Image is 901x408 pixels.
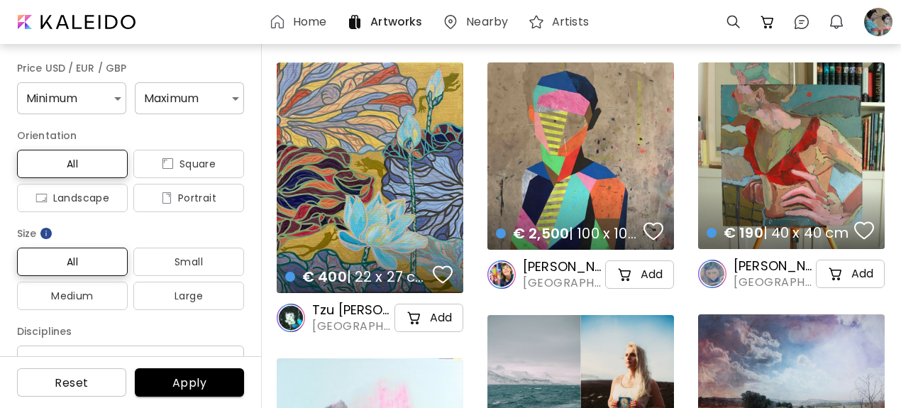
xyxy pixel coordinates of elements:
[346,13,428,31] a: Artworks
[293,16,326,28] h6: Home
[146,375,233,390] span: Apply
[269,13,332,31] a: Home
[135,82,244,114] div: Maximum
[28,287,116,304] span: Medium
[734,258,813,275] h6: [PERSON_NAME]
[466,16,508,28] h6: Nearby
[513,224,569,243] span: € 2,500
[487,62,674,250] a: € 2,500| 100 x 100 cmfavoriteshttps://cdn.kaleido.art/CDN/Artwork/169798/Primary/medium.webp?upda...
[406,309,423,326] img: cart-icon
[523,258,602,275] h6: [PERSON_NAME]
[133,248,244,276] button: Small
[528,13,595,31] a: Artists
[133,282,244,310] button: Large
[816,260,885,288] button: cart-iconAdd
[17,323,244,340] h6: Disciplines
[17,368,126,397] button: Reset
[161,192,172,204] img: icon
[39,226,53,241] img: info
[17,184,128,212] button: iconLandscape
[496,224,639,243] h4: | 100 x 100 cm
[641,268,663,282] h5: Add
[17,82,126,114] div: Minimum
[759,13,776,31] img: cart
[28,375,115,390] span: Reset
[285,268,429,286] h4: | 22 x 27 cm
[35,192,48,204] img: icon
[698,258,885,290] a: [PERSON_NAME][GEOGRAPHIC_DATA], [GEOGRAPHIC_DATA]cart-iconAdd
[724,223,763,243] span: € 190
[312,302,392,319] h6: Tzu [PERSON_NAME] [PERSON_NAME]
[277,62,463,293] a: € 400| 22 x 27 cmfavoriteshttps://cdn.kaleido.art/CDN/Artwork/174796/Primary/medium.webp?updated=...
[552,16,589,28] h6: Artists
[28,253,116,270] span: All
[17,248,128,276] button: All
[133,150,244,178] button: iconSquare
[640,217,667,246] button: favorites
[429,260,456,289] button: favorites
[17,60,244,77] h6: Price USD / EUR / GBP
[707,224,850,242] h4: | 40 x 40 cm
[145,287,233,304] span: Large
[851,267,873,281] h5: Add
[487,258,674,291] a: [PERSON_NAME][GEOGRAPHIC_DATA], [GEOGRAPHIC_DATA]cart-iconAdd
[827,265,844,282] img: cart-icon
[605,260,674,289] button: cart-iconAdd
[145,189,233,206] span: Portrait
[442,13,514,31] a: Nearby
[135,368,244,397] button: Apply
[162,158,174,170] img: icon
[277,302,463,334] a: Tzu [PERSON_NAME] [PERSON_NAME][GEOGRAPHIC_DATA], [GEOGRAPHIC_DATA]cart-iconAdd
[145,253,233,270] span: Small
[851,216,878,245] button: favorites
[302,267,347,287] span: € 400
[698,62,885,249] a: € 190| 40 x 40 cmfavoriteshttps://cdn.kaleido.art/CDN/Artwork/169904/Primary/medium.webp?updated=...
[370,16,422,28] h6: Artworks
[17,225,244,242] h6: Size
[17,282,128,310] button: Medium
[28,189,116,206] span: Landscape
[734,275,813,290] span: [GEOGRAPHIC_DATA], [GEOGRAPHIC_DATA]
[28,155,116,172] span: All
[133,184,244,212] button: iconPortrait
[312,319,392,334] span: [GEOGRAPHIC_DATA], [GEOGRAPHIC_DATA]
[617,266,634,283] img: cart-icon
[430,311,452,325] h5: Add
[828,13,845,31] img: bellIcon
[824,10,849,34] button: bellIcon
[145,155,233,172] span: Square
[523,275,602,291] span: [GEOGRAPHIC_DATA], [GEOGRAPHIC_DATA]
[17,150,128,178] button: All
[17,127,244,144] h6: Orientation
[394,304,463,332] button: cart-iconAdd
[793,13,810,31] img: chatIcon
